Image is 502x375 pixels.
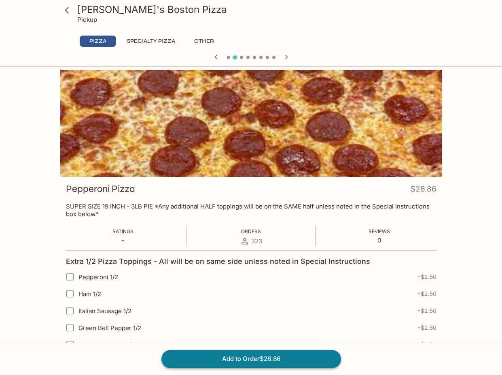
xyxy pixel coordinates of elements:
[241,228,261,234] span: Orders
[77,3,439,16] h3: [PERSON_NAME]'s Boston Pizza
[60,70,442,177] div: Pepperoni Pizza
[78,290,101,298] span: Ham 1/2
[78,324,141,332] span: Green Bell Pepper 1/2
[417,274,436,280] span: + $2.50
[77,16,97,23] p: Pickup
[417,324,436,331] span: + $2.50
[161,350,341,368] button: Add to Order$26.86
[112,228,133,234] span: Ratings
[66,257,370,266] h4: Extra 1/2 Pizza Toppings - All will be on same side unless noted in Special Instructions
[417,291,436,297] span: + $2.50
[369,236,390,244] p: 0
[369,228,390,234] span: Reviews
[66,183,135,195] h3: Pepperoni Pizza
[417,341,436,348] span: + $2.50
[78,273,118,281] span: Pepperoni 1/2
[112,236,133,244] p: -
[186,36,222,47] button: Other
[411,183,436,198] h4: $26.86
[417,308,436,314] span: + $2.50
[123,36,180,47] button: Specialty Pizza
[78,341,135,349] span: Red Bell Pepper 1/2
[251,237,262,245] span: 323
[78,307,131,315] span: Italian Sausage 1/2
[66,202,436,218] p: SUPER SIZE 19 INCH - 3LB PIE *Any additional HALF toppings will be on the SAME half unless noted ...
[80,36,116,47] button: Pizza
